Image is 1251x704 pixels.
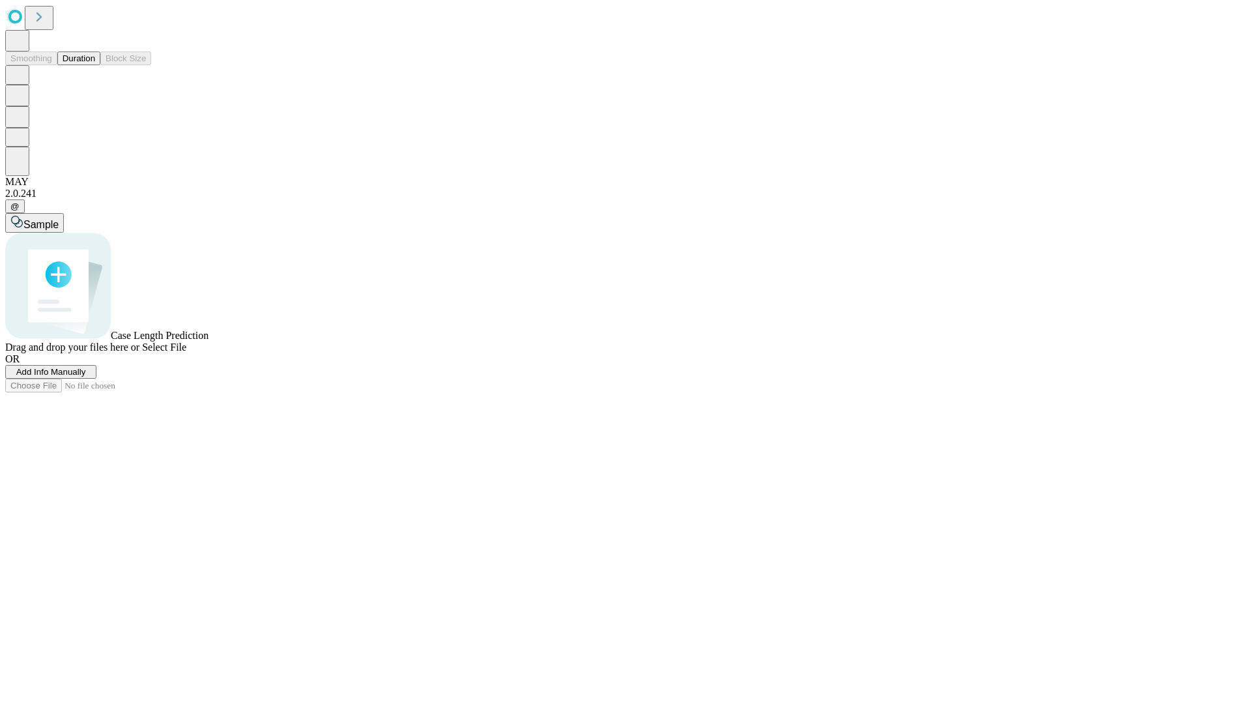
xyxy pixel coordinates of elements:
[10,201,20,211] span: @
[57,51,100,65] button: Duration
[5,188,1246,199] div: 2.0.241
[5,51,57,65] button: Smoothing
[16,367,86,377] span: Add Info Manually
[5,176,1246,188] div: MAY
[111,330,208,341] span: Case Length Prediction
[5,199,25,213] button: @
[100,51,151,65] button: Block Size
[5,365,96,379] button: Add Info Manually
[5,342,139,353] span: Drag and drop your files here or
[142,342,186,353] span: Select File
[5,353,20,364] span: OR
[23,219,59,230] span: Sample
[5,213,64,233] button: Sample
